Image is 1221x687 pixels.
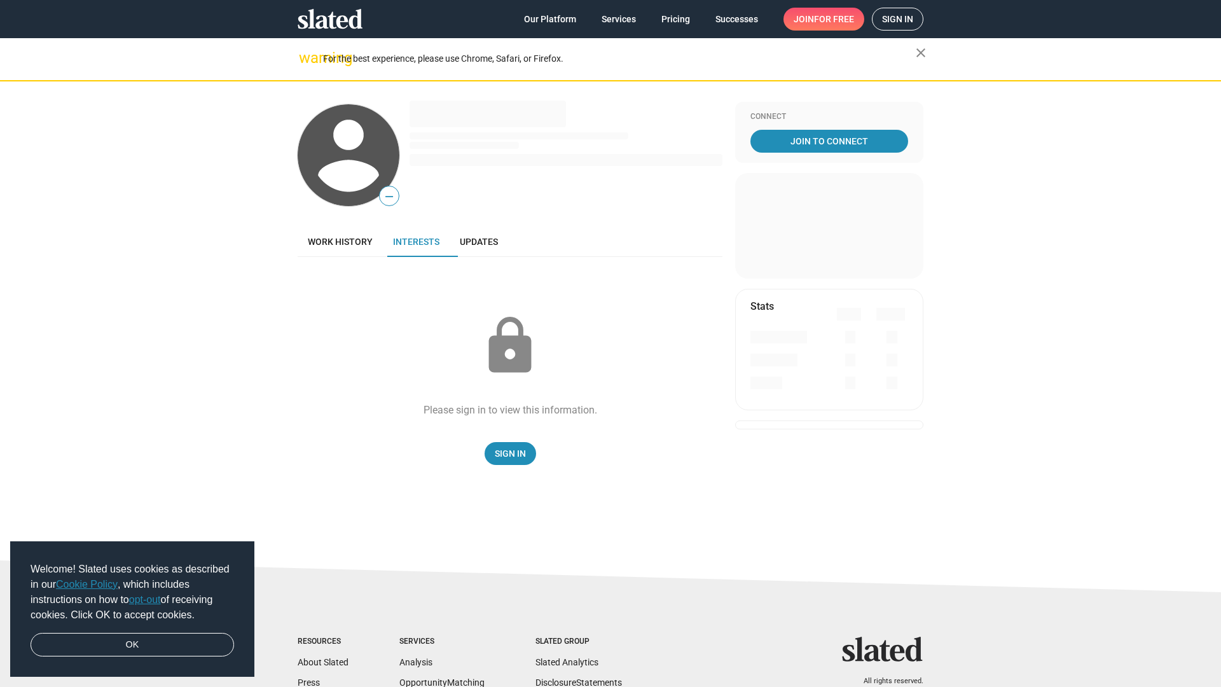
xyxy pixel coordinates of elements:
div: Services [399,637,485,647]
span: Updates [460,237,498,247]
a: Pricing [651,8,700,31]
div: cookieconsent [10,541,254,677]
a: Joinfor free [783,8,864,31]
span: Join [794,8,854,31]
mat-icon: close [913,45,928,60]
a: Interests [383,226,450,257]
a: Updates [450,226,508,257]
div: Slated Group [535,637,622,647]
span: Successes [715,8,758,31]
mat-icon: warning [299,50,314,66]
span: Join To Connect [753,130,906,153]
a: Sign In [485,442,536,465]
div: Connect [750,112,908,122]
span: Interests [393,237,439,247]
mat-icon: lock [478,314,542,378]
a: Successes [705,8,768,31]
a: Our Platform [514,8,586,31]
a: Slated Analytics [535,657,598,667]
span: Work history [308,237,373,247]
span: — [380,188,399,205]
a: About Slated [298,657,348,667]
div: For the best experience, please use Chrome, Safari, or Firefox. [323,50,916,67]
span: Sign in [882,8,913,30]
a: dismiss cookie message [31,633,234,657]
span: Sign In [495,442,526,465]
a: Analysis [399,657,432,667]
span: Welcome! Slated uses cookies as described in our , which includes instructions on how to of recei... [31,562,234,623]
span: for free [814,8,854,31]
a: Services [591,8,646,31]
div: Resources [298,637,348,647]
a: Join To Connect [750,130,908,153]
a: opt-out [129,594,161,605]
span: Services [602,8,636,31]
mat-card-title: Stats [750,300,774,313]
a: Work history [298,226,383,257]
a: Sign in [872,8,923,31]
span: Pricing [661,8,690,31]
a: Cookie Policy [56,579,118,590]
div: Please sign in to view this information. [424,403,597,417]
span: Our Platform [524,8,576,31]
